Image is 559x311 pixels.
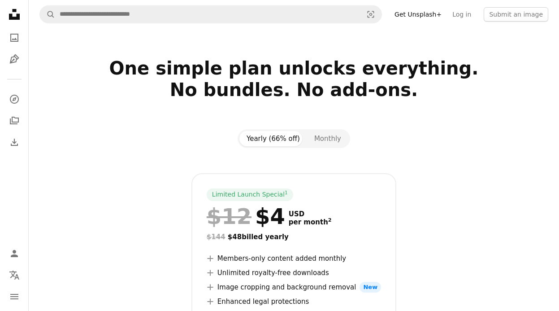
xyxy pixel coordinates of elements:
[289,218,332,226] span: per month
[5,133,23,151] a: Download History
[5,5,23,25] a: Home — Unsplash
[5,90,23,108] a: Explore
[5,29,23,47] a: Photos
[328,217,332,223] sup: 2
[39,57,548,122] h2: One simple plan unlocks everything. No bundles. No add-ons.
[289,210,332,218] span: USD
[207,296,381,307] li: Enhanced legal protections
[326,218,334,226] a: 2
[307,131,348,146] button: Monthly
[447,7,477,22] a: Log in
[389,7,447,22] a: Get Unsplash+
[5,112,23,130] a: Collections
[207,188,293,201] div: Limited Launch Special
[283,190,290,199] a: 1
[207,205,251,228] span: $12
[207,267,381,278] li: Unlimited royalty-free downloads
[5,266,23,284] button: Language
[285,190,288,195] sup: 1
[207,232,381,242] div: $48 billed yearly
[207,282,381,293] li: Image cropping and background removal
[207,205,285,228] div: $4
[207,233,225,241] span: $144
[39,5,382,23] form: Find visuals sitewide
[360,6,381,23] button: Visual search
[360,282,381,293] span: New
[484,7,548,22] button: Submit an image
[5,245,23,263] a: Log in / Sign up
[207,253,381,264] li: Members-only content added monthly
[5,50,23,68] a: Illustrations
[5,288,23,306] button: Menu
[239,131,307,146] button: Yearly (66% off)
[40,6,55,23] button: Search Unsplash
